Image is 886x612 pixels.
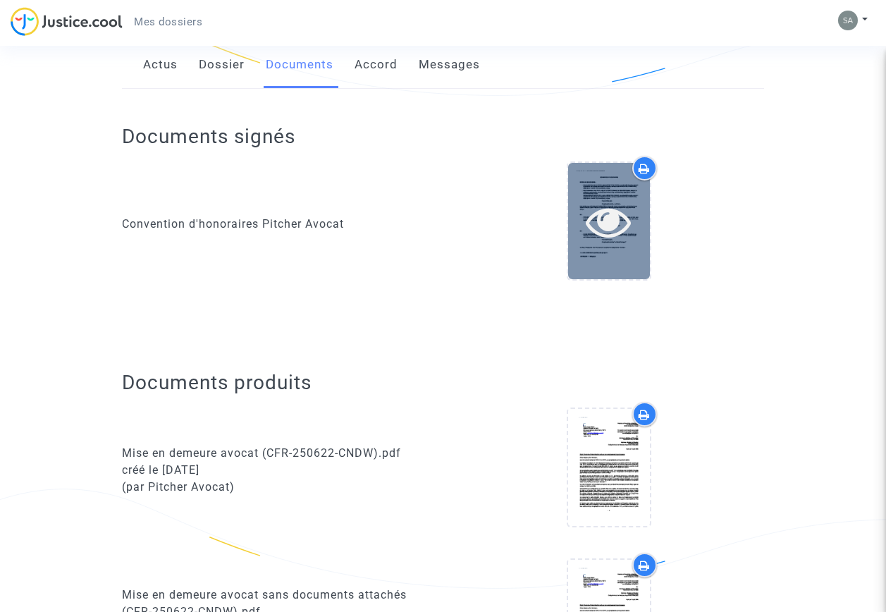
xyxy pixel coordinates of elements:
[419,42,480,88] a: Messages
[134,16,202,28] span: Mes dossiers
[122,370,764,395] h2: Documents produits
[122,216,433,233] div: Convention d'honoraires Pitcher Avocat
[355,42,398,88] a: Accord
[266,42,333,88] a: Documents
[838,11,858,30] img: 5f322c342941cb2d712c79ae36a84e08
[122,445,433,462] div: Mise en demeure avocat (CFR-250622-CNDW).pdf
[122,124,295,149] h2: Documents signés
[123,11,214,32] a: Mes dossiers
[199,42,245,88] a: Dossier
[11,7,123,36] img: jc-logo.svg
[143,42,178,88] a: Actus
[122,479,433,496] div: (par Pitcher Avocat)
[122,462,433,479] div: créé le [DATE]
